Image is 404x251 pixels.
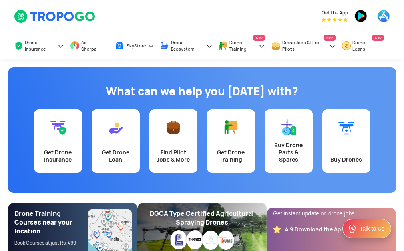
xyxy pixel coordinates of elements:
img: star_rating [273,225,281,233]
span: SkyStore [127,43,146,49]
img: playstore [354,10,367,22]
a: Drone Ecosystem [160,32,213,59]
span: Drone Loans [352,39,376,52]
a: Drone LoansNew [342,32,384,59]
div: Find Pilot Jobs & More [154,149,193,163]
a: Air Sherpa [70,32,108,59]
img: TropoGo Logo [14,10,96,23]
div: Buy Drones [327,156,366,163]
a: Get Drone Insurance [34,109,82,173]
a: Get Drone Training [207,109,255,173]
span: New [372,35,384,41]
span: Drone Training [229,39,257,52]
img: Get Drone Insurance [50,119,66,135]
span: Air Sherpa [81,39,100,52]
a: Drone Jobs & Hire PilotsNew [271,32,336,59]
div: Talk to Us [360,225,384,233]
img: App Raking [322,18,348,22]
img: Find Pilot Jobs & More [165,119,181,135]
div: Drone Training Courses near your location [14,209,88,236]
span: Get the App [322,10,348,16]
img: Get Drone Loan [108,119,124,135]
a: SkyStore [115,34,154,58]
img: ic_Support.svg [348,224,357,233]
h1: What can we help you [DATE] with? [14,83,390,99]
a: Drone TrainingNew [219,32,265,59]
a: Buy Drones [322,109,370,173]
a: Get Drone Loan [92,109,140,173]
a: Drone Insurance [14,32,64,59]
img: Get Drone Training [223,119,239,135]
div: Buy Drone Parts & Spares [269,142,308,163]
span: New [253,35,265,41]
span: New [324,35,336,41]
a: Buy Drone Parts & Spares [265,109,313,173]
img: appstore [377,10,390,22]
div: Get Drone Training [212,149,250,163]
div: Get instant update on drone jobs [273,209,390,217]
div: 4.9 Download the App Now! [285,226,360,233]
img: Buy Drones [338,119,354,135]
span: Drone Ecosystem [171,39,205,52]
div: Get Drone Insurance [39,149,77,163]
span: Drone Insurance [25,39,56,52]
div: DGCA Type Certified Agricultural Spraying Drones [144,209,260,227]
img: Buy Drone Parts & Spares [281,119,297,135]
span: Drone Jobs & Hire Pilots [282,39,328,52]
a: Find Pilot Jobs & More [149,109,197,173]
div: Get Drone Loan [96,149,135,163]
div: Book Courses at just Rs. 499 [14,240,88,246]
